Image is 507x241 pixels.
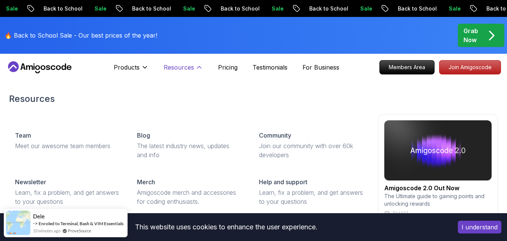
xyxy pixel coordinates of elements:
[33,227,60,234] span: 33 minutes ago
[15,141,119,150] p: Meet our awesome team members
[9,93,498,105] h2: Resources
[384,120,492,180] img: amigoscode 2.0
[439,60,501,74] a: Join Amigoscode
[181,5,232,12] p: Back to School
[131,125,247,165] a: BlogThe latest industry news, updates and info
[9,171,125,212] a: NewsletterLearn, fix a problem, and get answers to your questions
[253,171,369,212] a: Help and supportLearn, fix a problem, and get answers to your questions
[93,5,144,12] p: Back to School
[114,63,149,78] button: Products
[114,63,140,72] p: Products
[463,26,478,44] p: Grab Now
[164,63,194,72] p: Resources
[384,192,492,208] p: The Ultimate guide to gaining points and unlocking rewards
[33,220,38,226] span: ->
[5,31,157,40] p: 🔥 Back to School Sale - Our best prices of the year!
[55,5,79,12] p: Sale
[447,5,498,12] p: Back to School
[458,221,501,233] button: Accept cookies
[232,5,256,12] p: Sale
[4,5,55,12] p: Back to School
[259,131,291,140] p: Community
[302,63,339,72] a: For Business
[15,131,31,140] p: Team
[321,5,345,12] p: Sale
[15,177,46,186] p: Newsletter
[409,5,433,12] p: Sale
[164,63,203,78] button: Resources
[378,114,498,223] a: amigoscode 2.0Amigoscode 2.0 Out NowThe Ultimate guide to gaining points and unlocking rewards[DATE]
[253,63,287,72] a: Testimonials
[253,125,369,165] a: CommunityJoin our community with over 60k developers
[380,61,434,74] p: Members Area
[131,171,247,212] a: MerchAmigoscode merch and accessories for coding enthusiasts.
[39,221,123,226] a: Enroled to Terminal, Bash & VIM Essentials
[68,227,91,234] a: ProveSource
[439,61,501,74] p: Join Amigoscode
[9,125,125,156] a: TeamMeet our awesome team members
[15,188,119,206] p: Learn, fix a problem, and get answers to your questions
[270,5,321,12] p: Back to School
[137,131,150,140] p: Blog
[33,213,45,220] span: Dele
[384,183,492,192] h2: Amigoscode 2.0 Out Now
[137,141,241,159] p: The latest industry news, updates and info
[137,188,241,206] p: Amigoscode merch and accessories for coding enthusiasts.
[358,5,409,12] p: Back to School
[218,63,238,72] a: Pricing
[259,188,363,206] p: Learn, fix a problem, and get answers to your questions
[6,211,30,235] img: provesource social proof notification image
[259,141,363,159] p: Join our community with over 60k developers
[144,5,168,12] p: Sale
[259,177,307,186] p: Help and support
[137,177,155,186] p: Merch
[379,60,435,74] a: Members Area
[393,211,408,217] p: [DATE]
[6,219,447,235] div: This website uses cookies to enhance the user experience.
